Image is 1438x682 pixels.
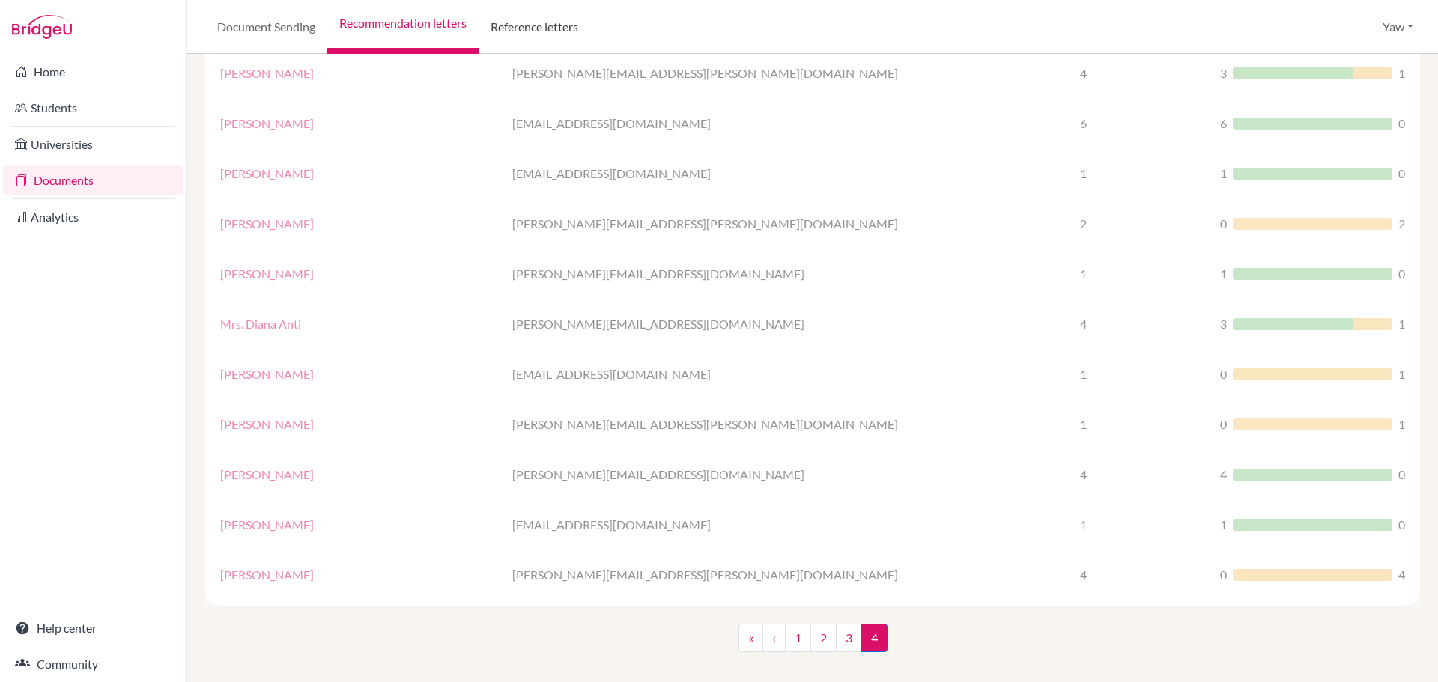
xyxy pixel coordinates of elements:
nav: ... [738,624,888,664]
a: « [738,624,763,652]
a: 1 [785,624,811,652]
a: Community [3,649,183,679]
a: Help center [3,613,183,643]
a: Documents [3,165,183,195]
a: 3 [836,624,862,652]
span: 4 [861,624,888,652]
img: Bridge-U [12,15,72,39]
a: ‹ [762,624,786,652]
button: Yaw [1376,13,1420,41]
a: 2 [810,624,837,652]
a: Home [3,57,183,87]
a: Universities [3,130,183,159]
a: Students [3,93,183,123]
a: Analytics [3,202,183,232]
